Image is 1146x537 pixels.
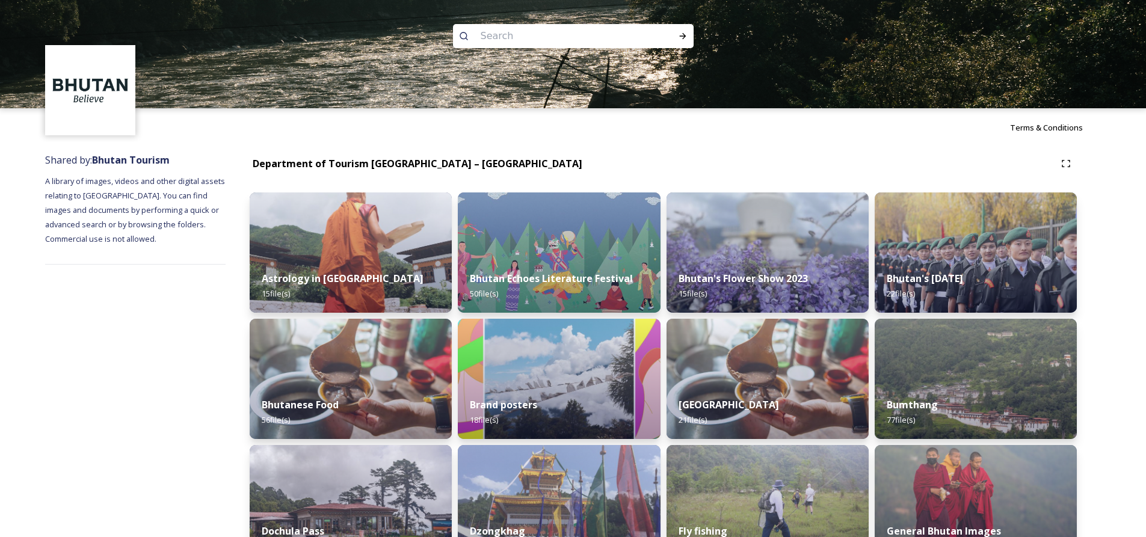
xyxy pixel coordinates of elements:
strong: Brand posters [470,398,537,411]
strong: Department of Tourism [GEOGRAPHIC_DATA] – [GEOGRAPHIC_DATA] [253,157,582,170]
img: Bhutan%2520Echoes7.jpg [458,192,660,313]
img: Bumdeling%2520090723%2520by%2520Amp%2520Sripimanwat-4%25202.jpg [667,319,869,439]
span: A library of images, videos and other digital assets relating to [GEOGRAPHIC_DATA]. You can find ... [45,176,227,244]
span: Terms & Conditions [1010,122,1083,133]
img: BT_Logo_BB_Lockup_CMYK_High%2520Res.jpg [47,47,134,134]
img: Bhutan%2520National%2520Day10.jpg [875,192,1077,313]
input: Search [475,23,639,49]
strong: Bumthang [887,398,938,411]
span: 77 file(s) [887,414,915,425]
strong: Bhutanese Food [262,398,339,411]
span: 50 file(s) [470,288,498,299]
img: Bumthang%2520180723%2520by%2520Amp%2520Sripimanwat-20.jpg [875,319,1077,439]
span: 21 file(s) [679,414,707,425]
img: _SCH1465.jpg [250,192,452,313]
img: Bhutan%2520Flower%2520Show2.jpg [667,192,869,313]
span: 18 file(s) [470,414,498,425]
strong: [GEOGRAPHIC_DATA] [679,398,779,411]
img: Bumdeling%2520090723%2520by%2520Amp%2520Sripimanwat-4.jpg [250,319,452,439]
a: Terms & Conditions [1010,120,1101,135]
span: Shared by: [45,153,170,167]
strong: Astrology in [GEOGRAPHIC_DATA] [262,272,424,285]
span: 15 file(s) [262,288,290,299]
strong: Bhutan's Flower Show 2023 [679,272,808,285]
strong: Bhutan Echoes Literature Festival [470,272,633,285]
img: Bhutan_Believe_800_1000_4.jpg [458,319,660,439]
span: 15 file(s) [679,288,707,299]
strong: Bhutan Tourism [92,153,170,167]
span: 56 file(s) [262,414,290,425]
span: 22 file(s) [887,288,915,299]
strong: Bhutan's [DATE] [887,272,963,285]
